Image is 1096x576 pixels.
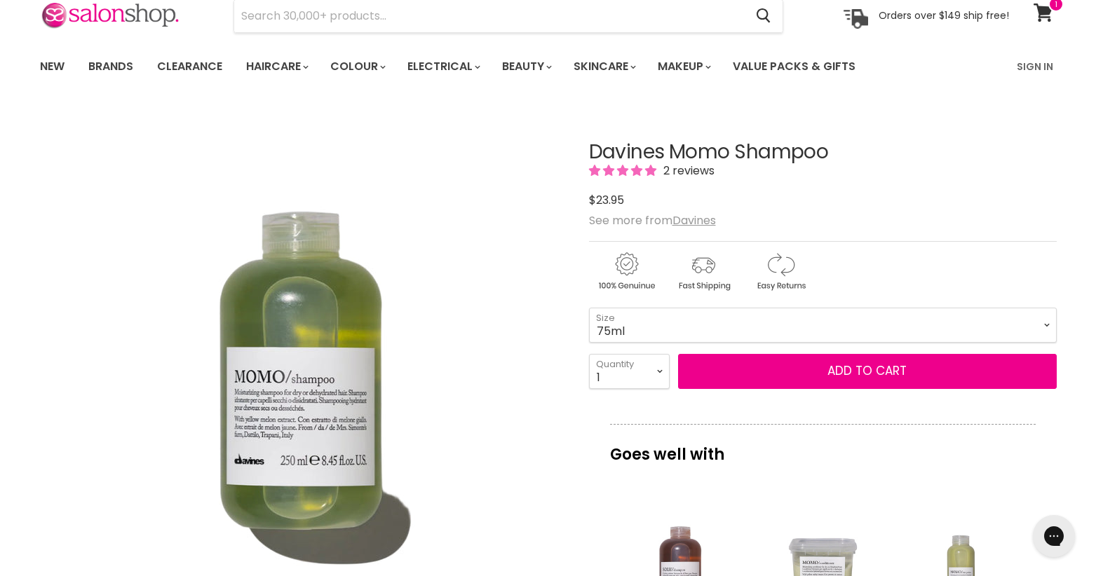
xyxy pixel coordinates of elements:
span: Add to cart [827,362,907,379]
iframe: Gorgias live chat messenger [1026,510,1082,562]
a: Value Packs & Gifts [722,52,866,81]
a: Skincare [563,52,644,81]
h1: Davines Momo Shampoo [589,142,1057,163]
a: New [29,52,75,81]
a: Colour [320,52,394,81]
img: shipping.gif [666,250,740,293]
ul: Main menu [29,46,938,87]
span: See more from [589,212,716,228]
a: Clearance [147,52,233,81]
a: Electrical [397,52,489,81]
span: 5.00 stars [589,163,659,179]
a: Makeup [647,52,719,81]
button: Add to cart [678,354,1057,389]
a: Sign In [1008,52,1062,81]
span: 2 reviews [659,163,715,179]
nav: Main [22,46,1074,87]
span: $23.95 [589,192,624,208]
img: returns.gif [743,250,818,293]
a: Davines [672,212,716,228]
select: Quantity [589,354,670,389]
p: Orders over $149 ship free! [879,9,1009,22]
p: Goes well with [610,424,1036,470]
img: genuine.gif [589,250,663,293]
a: Haircare [236,52,317,81]
a: Brands [78,52,144,81]
a: Beauty [492,52,560,81]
